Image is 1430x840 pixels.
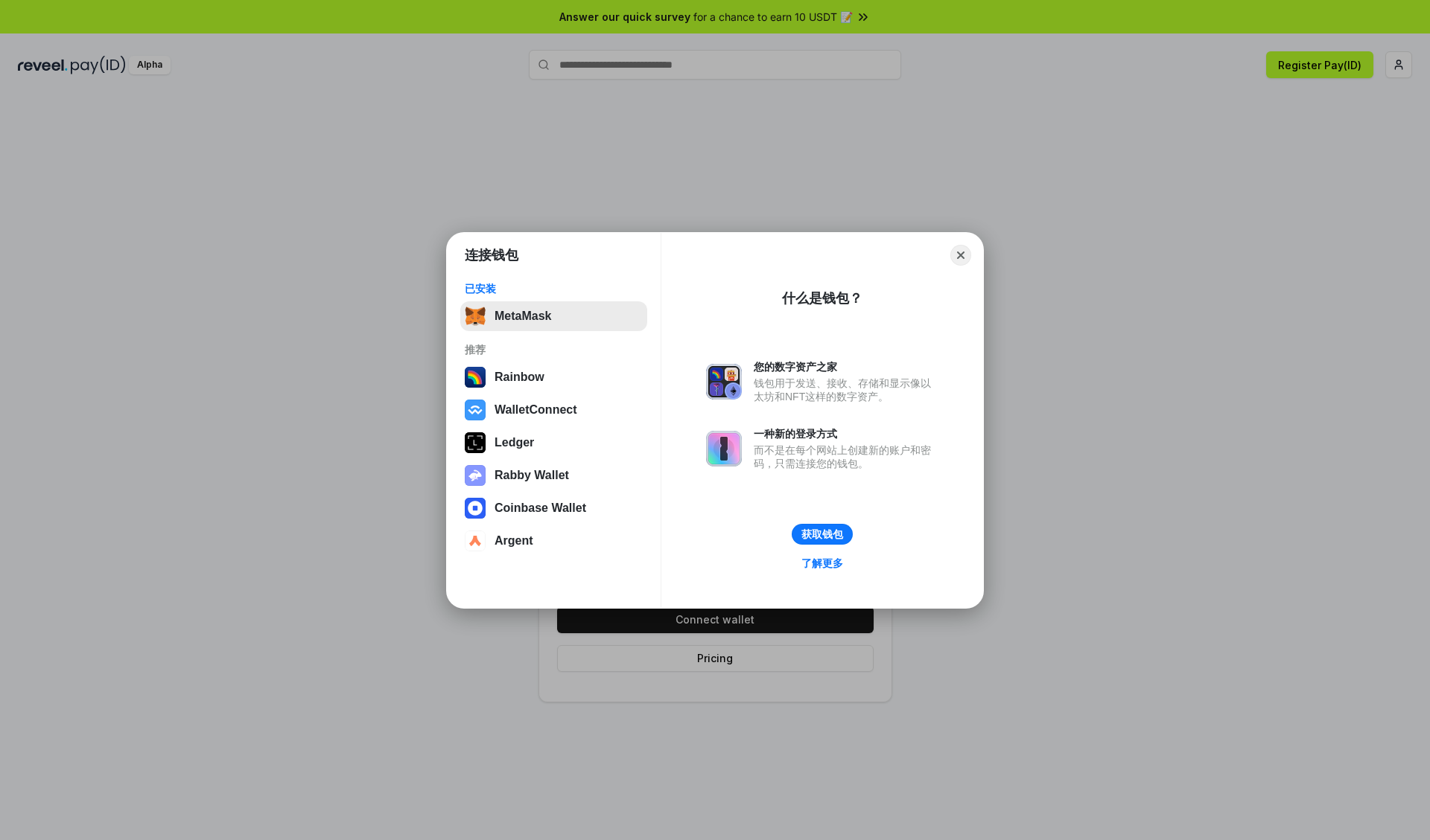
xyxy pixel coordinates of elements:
[460,362,647,392] button: Rainbow
[465,400,486,420] img: svg+xml,%3Csvg%20width%3D%2228%22%20height%3D%2228%22%20viewBox%3D%220%200%2028%2028%22%20fill%3D...
[460,301,647,331] button: MetaMask
[706,364,742,400] img: svg+xml,%3Csvg%20xmlns%3D%22http%3A%2F%2Fwww.w3.org%2F2000%2Fsvg%22%20fill%3D%22none%22%20viewBox...
[495,310,551,323] div: MetaMask
[465,465,486,486] img: svg+xml,%3Csvg%20xmlns%3D%22http%3A%2F%2Fwww.w3.org%2F2000%2Fsvg%22%20fill%3D%22none%22%20viewBox...
[465,498,486,519] img: svg+xml,%3Csvg%20width%3D%2228%22%20height%3D%2228%22%20viewBox%3D%220%200%2028%2028%22%20fill%3D...
[495,469,569,482] div: Rabby Wallet
[465,530,486,551] img: svg+xml,%3Csvg%20width%3D%2228%22%20height%3D%2228%22%20viewBox%3D%220%200%2028%2028%22%20fill%3D...
[495,501,586,515] div: Coinbase Wallet
[465,432,486,453] img: svg+xml,%3Csvg%20xmlns%3D%22http%3A%2F%2Fwww.w3.org%2F2000%2Fsvg%22%20width%3D%2228%22%20height%3...
[792,524,853,545] button: 获取钱包
[495,436,534,449] div: Ledger
[950,245,971,266] button: Close
[495,403,577,417] div: WalletConnect
[792,554,852,573] a: 了解更多
[465,246,518,264] h1: 连接钱包
[754,427,938,440] div: 一种新的登录方式
[801,557,843,570] div: 了解更多
[495,371,544,384] div: Rainbow
[782,289,862,307] div: 什么是钱包？
[460,493,647,523] button: Coinbase Wallet
[754,443,938,470] div: 而不是在每个网站上创建新的账户和密码，只需连接您的钱包。
[495,534,533,548] div: Argent
[465,282,643,295] div: 已安装
[460,461,647,490] button: Rabby Wallet
[706,431,742,467] img: svg+xml,%3Csvg%20xmlns%3D%22http%3A%2F%2Fwww.w3.org%2F2000%2Fsvg%22%20fill%3D%22none%22%20viewBox...
[754,376,938,403] div: 钱包用于发送、接收、存储和显示像以太坊和NFT这样的数字资产。
[465,367,486,388] img: svg+xml,%3Csvg%20width%3D%22120%22%20height%3D%22120%22%20viewBox%3D%220%200%20120%20120%22%20fil...
[460,526,647,556] button: Argent
[460,395,647,425] button: WalletConnect
[801,528,843,541] div: 获取钱包
[465,306,486,327] img: svg+xml,%3Csvg%20fill%3D%22none%22%20height%3D%2233%22%20viewBox%3D%220%200%2035%2033%22%20width%...
[754,360,938,373] div: 您的数字资产之家
[465,343,643,356] div: 推荐
[460,428,647,458] button: Ledger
